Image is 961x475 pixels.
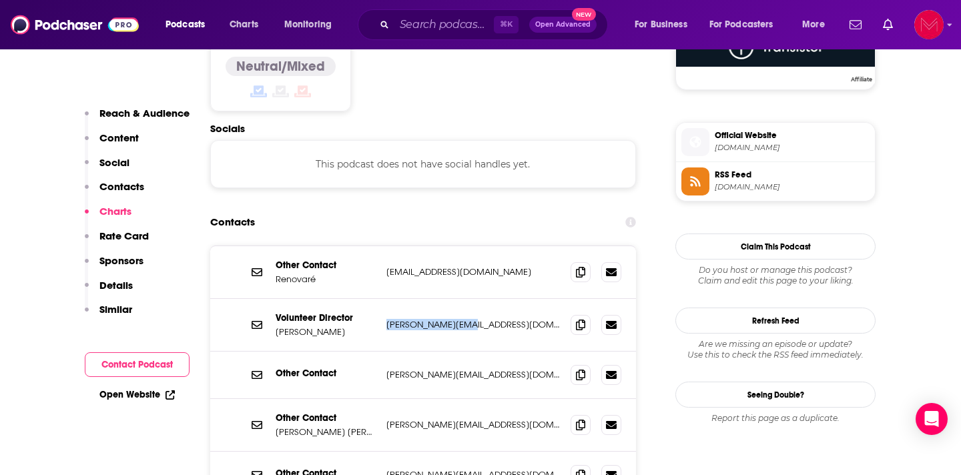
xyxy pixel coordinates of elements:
button: Show profile menu [914,10,944,39]
button: open menu [701,14,793,35]
p: Social [99,156,129,169]
p: Other Contact [276,412,376,424]
a: RSS Feed[DOMAIN_NAME] [681,167,870,195]
p: [PERSON_NAME][EMAIL_ADDRESS][DOMAIN_NAME] [386,419,560,430]
span: RSS Feed [715,169,870,181]
button: Contacts [85,180,144,205]
div: Are we missing an episode or update? Use this to check the RSS feed immediately. [675,339,876,360]
div: Report this page as a duplicate. [675,413,876,424]
p: Volunteer Director [276,312,376,324]
a: Charts [221,14,266,35]
h4: Neutral/Mixed [236,58,325,75]
button: Claim This Podcast [675,233,876,260]
span: Charts [230,15,258,34]
span: Logged in as Pamelamcclure [914,10,944,39]
span: For Business [635,15,687,34]
p: Reach & Audience [99,107,190,119]
span: New [572,8,596,21]
img: Podchaser - Follow, Share and Rate Podcasts [11,12,139,37]
img: User Profile [914,10,944,39]
button: Content [85,131,139,156]
a: Official Website[DOMAIN_NAME] [681,128,870,156]
span: Podcasts [166,15,205,34]
div: This podcast does not have social handles yet. [210,140,636,188]
div: Open Intercom Messenger [916,403,948,435]
div: Claim and edit this page to your liking. [675,265,876,286]
button: Contact Podcast [85,352,190,377]
p: Contacts [99,180,144,193]
p: [PERSON_NAME][EMAIL_ADDRESS][DOMAIN_NAME] [386,319,560,330]
p: Details [99,279,133,292]
span: Official Website [715,129,870,141]
p: Other Contact [276,368,376,379]
span: More [802,15,825,34]
span: Affiliate [848,75,875,83]
button: Reach & Audience [85,107,190,131]
button: Sponsors [85,254,143,279]
p: Other Contact [276,260,376,271]
button: Open AdvancedNew [529,17,597,33]
p: Charts [99,205,131,217]
a: Show notifications dropdown [844,13,867,36]
button: open menu [275,14,349,35]
button: open menu [793,14,842,35]
button: Refresh Feed [675,308,876,334]
a: Transistor [676,27,875,81]
span: Do you host or manage this podcast? [675,265,876,276]
div: Search podcasts, credits, & more... [370,9,621,40]
span: ⌘ K [494,16,519,33]
p: Rate Card [99,229,149,242]
button: Charts [85,205,131,229]
p: Similar [99,303,132,316]
a: Show notifications dropdown [878,13,898,36]
button: Social [85,156,129,181]
p: Sponsors [99,254,143,267]
h2: Socials [210,122,636,135]
button: Similar [85,303,132,328]
span: Monitoring [284,15,332,34]
span: renovare.org [715,143,870,153]
span: For Podcasters [709,15,773,34]
p: Content [99,131,139,144]
input: Search podcasts, credits, & more... [394,14,494,35]
h2: Contacts [210,209,255,235]
span: feeds.transistor.fm [715,182,870,192]
span: Open Advanced [535,21,591,28]
a: Open Website [99,389,175,400]
p: [EMAIL_ADDRESS][DOMAIN_NAME] [386,266,560,278]
button: open menu [625,14,704,35]
p: [PERSON_NAME] [PERSON_NAME] [276,426,376,438]
p: Renovaré [276,274,376,285]
button: open menu [156,14,222,35]
a: Seeing Double? [675,382,876,408]
p: [PERSON_NAME] [276,326,376,338]
p: [PERSON_NAME][EMAIL_ADDRESS][DOMAIN_NAME] [386,369,560,380]
button: Rate Card [85,229,149,254]
button: Details [85,279,133,304]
